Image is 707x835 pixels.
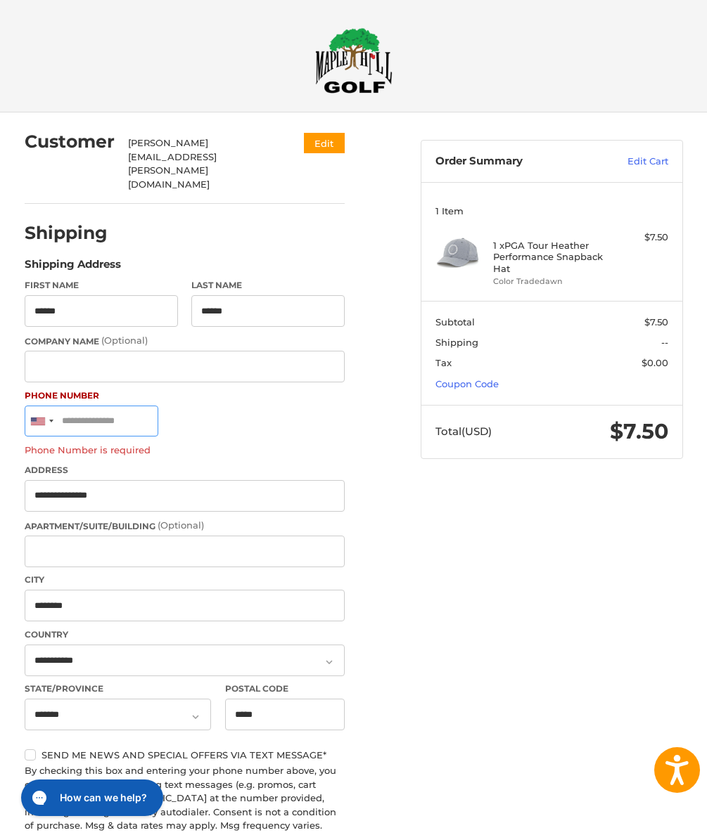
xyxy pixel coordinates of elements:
h3: Order Summary [435,155,594,169]
img: Maple Hill Golf [315,27,393,93]
label: Last Name [191,279,345,292]
label: Company Name [25,334,345,348]
label: Send me news and special offers via text message* [25,749,345,760]
span: $7.50 [610,418,668,444]
span: Subtotal [435,316,475,328]
label: Phone Number [25,389,345,402]
label: State/Province [25,682,212,695]
h2: Shipping [25,222,108,244]
label: Apartment/Suite/Building [25,519,345,533]
h3: 1 Item [435,205,669,216]
iframe: Gorgias live chat messenger [14,775,167,821]
small: (Optional) [101,335,148,346]
div: [PERSON_NAME][EMAIL_ADDRESS][PERSON_NAME][DOMAIN_NAME] [128,136,276,191]
label: Phone Number is required [25,444,345,455]
a: Coupon Code [435,378,499,389]
small: (Optional) [158,519,204,531]
span: Shipping [435,337,478,348]
span: -- [661,337,668,348]
div: United States: +1 [25,406,58,436]
button: Edit [304,133,345,153]
span: Total (USD) [435,425,492,438]
a: Edit Cart [594,155,668,169]
span: $7.50 [644,316,668,328]
span: $0.00 [642,357,668,368]
label: First Name [25,279,178,292]
label: City [25,574,345,586]
div: $7.50 [610,231,668,245]
label: Postal Code [225,682,345,695]
legend: Shipping Address [25,257,121,279]
h4: 1 x PGA Tour Heather Performance Snapback Hat [493,240,606,274]
label: Country [25,628,345,641]
label: Address [25,464,345,477]
li: Color Tradedawn [493,276,606,287]
h2: Customer [25,131,115,153]
span: Tax [435,357,452,368]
